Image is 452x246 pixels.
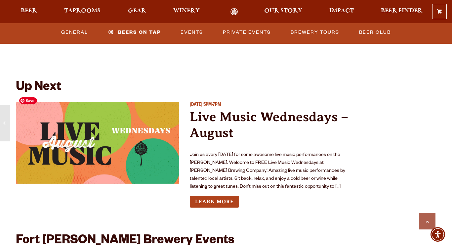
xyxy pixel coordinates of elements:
a: Beer [17,8,41,16]
a: Scroll to top [419,213,435,229]
span: Beer [21,8,37,14]
p: Join us every [DATE] for some awesome live music performances on the [PERSON_NAME]. Welcome to FR... [190,151,353,191]
span: Beer Finder [381,8,423,14]
span: Save [19,97,37,104]
h2: Up Next [16,81,61,95]
span: 5PM-7PM [203,103,221,108]
a: Winery [169,8,204,16]
a: Brewery Tours [288,25,342,40]
div: Accessibility Menu [431,227,445,242]
a: General [59,25,91,40]
a: Live Music Wednesdays – August [190,109,348,140]
span: Impact [329,8,354,14]
a: Impact [325,8,358,16]
a: Events [178,25,206,40]
span: Gear [128,8,146,14]
a: Gear [124,8,150,16]
a: Our Story [260,8,307,16]
a: View event details [16,102,179,184]
a: Odell Home [222,8,247,16]
a: Learn more about Live Music Wednesdays – August [190,196,239,208]
a: Beer Finder [377,8,427,16]
a: Private Events [220,25,273,40]
span: Our Story [264,8,302,14]
span: [DATE] [190,103,202,108]
a: Taprooms [60,8,105,16]
a: Beer Club [356,25,393,40]
a: Beers on Tap [105,25,163,40]
span: Taprooms [64,8,101,14]
span: Winery [173,8,200,14]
